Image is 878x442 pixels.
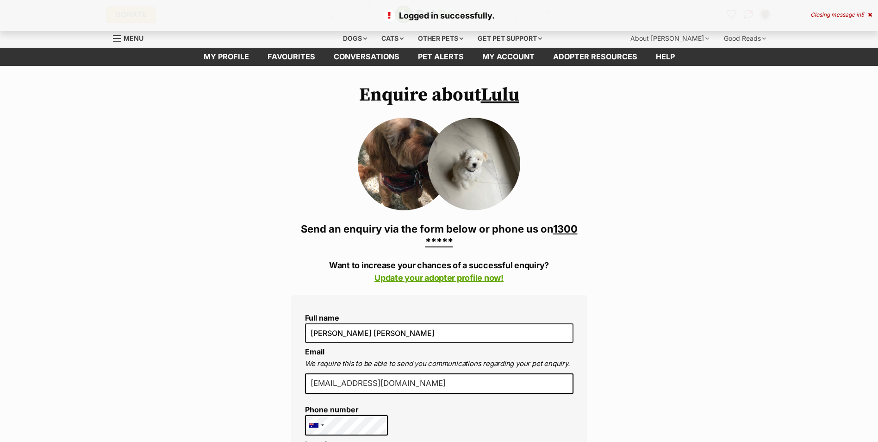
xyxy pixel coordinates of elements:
[305,405,388,414] label: Phone number
[194,48,258,66] a: My profile
[305,314,573,322] label: Full name
[305,347,324,356] label: Email
[113,29,150,46] a: Menu
[291,259,587,284] p: Want to increase your chances of a successful enquiry?
[291,222,587,248] h3: Send an enquiry via the form below or phone us on
[411,29,470,48] div: Other pets
[717,29,772,48] div: Good Reads
[324,48,409,66] a: conversations
[291,84,587,106] h1: Enquire about
[305,359,573,369] p: We require this to be able to send you communications regarding your pet enquiry.
[428,118,520,210] img: Lulu
[358,118,450,210] img: edvr5md2ukenqzj6qxi5.jpg
[624,29,716,48] div: About [PERSON_NAME]
[258,48,324,66] a: Favourites
[473,48,544,66] a: My account
[336,29,374,48] div: Dogs
[647,48,684,66] a: Help
[305,323,573,343] input: E.g. Jimmy Chew
[305,416,327,435] div: Australia: +61
[374,273,504,283] a: Update your adopter profile now!
[481,83,519,107] a: Lulu
[409,48,473,66] a: Pet alerts
[471,29,548,48] div: Get pet support
[375,29,410,48] div: Cats
[124,34,143,42] span: Menu
[544,48,647,66] a: Adopter resources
